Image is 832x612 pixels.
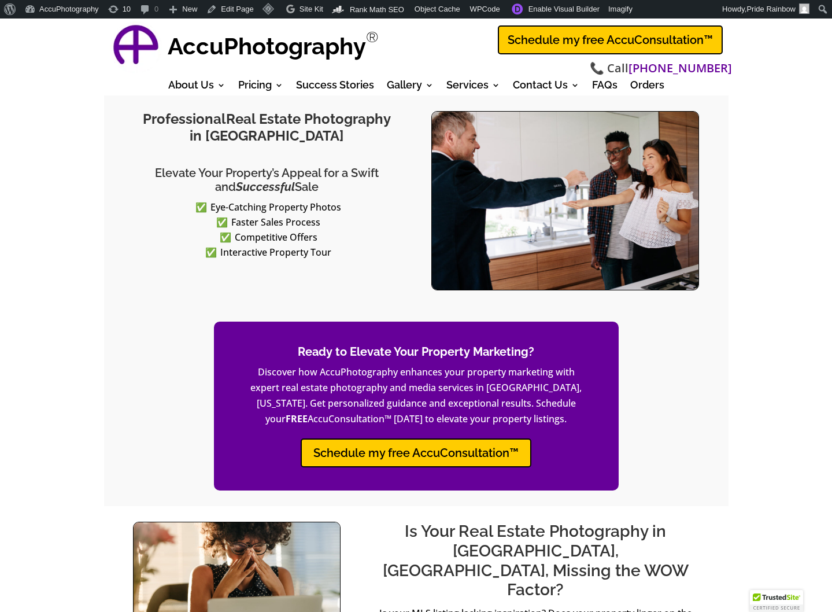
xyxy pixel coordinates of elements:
h2: Ready to Elevate Your Property Marketing? [249,345,584,364]
span: Pride Rainbow [746,5,796,13]
a: Orders [630,81,664,94]
span: Site Kit [299,5,323,13]
h2: Elevate Your Property’s Appeal for a Swift and Sale [133,166,401,200]
span: 📞 Call [590,60,732,77]
h1: Professional [133,111,401,150]
a: Pricing [238,81,283,94]
li: Faster Sales Process [142,215,401,230]
li: Competitive Offers [142,230,401,245]
span: Rank Math SEO [350,5,404,14]
a: Services [446,81,500,94]
a: Contact Us [513,81,579,94]
li: Eye-Catching Property Photos [142,200,401,215]
a: [PHONE_NUMBER] [628,60,732,77]
a: Gallery [387,81,434,94]
sup: Registered Trademark [366,28,379,46]
div: TrustedSite Certified [750,590,803,612]
li: Interactive Property Tour [142,245,401,260]
em: Successful [236,180,295,194]
img: AccuPhotography [110,21,162,73]
a: Schedule my free AccuConsultation™ [301,438,531,467]
img: Professional-Real-Estate-Photography-Dallas-Fort-Worth-Realtor-Keys-Buyer [432,112,698,290]
a: About Us [168,81,225,94]
span: in [GEOGRAPHIC_DATA] [190,127,344,144]
span: Real Estate Photography [226,110,390,127]
strong: AccuPhotography [168,32,366,60]
p: Discover how AccuPhotography enhances your property marketing with expert real estate photography... [249,364,584,427]
a: FAQs [592,81,617,94]
a: Schedule my free AccuConsultation™ [498,25,723,54]
a: Success Stories [296,81,374,94]
iframe: Widget - Botsonic [789,566,832,612]
span: Is Your Real Estate Photography in [GEOGRAPHIC_DATA], [GEOGRAPHIC_DATA], Missing the WOW Factor? [383,522,689,599]
a: AccuPhotography Logo - Professional Real Estate Photography and Media Services in Dallas, Texas [110,21,162,73]
strong: FREE [286,412,308,425]
img: Avatar of pride rainbow [799,3,809,14]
